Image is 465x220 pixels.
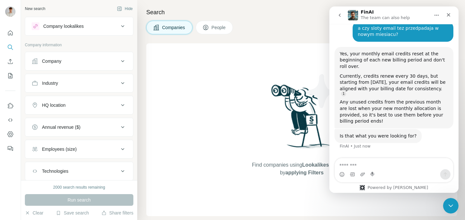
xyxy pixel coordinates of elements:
[25,42,133,48] p: Company information
[42,80,58,86] div: Industry
[302,162,347,168] span: Lookalikes search
[25,141,133,157] button: Employees (size)
[42,146,77,152] div: Employees (size)
[250,161,353,177] span: Find companies using or by
[56,210,89,216] button: Save search
[25,97,133,113] button: HQ location
[5,128,15,140] button: Dashboard
[162,24,186,31] span: Companies
[146,8,457,17] h4: Search
[25,119,133,135] button: Annual revenue ($)
[42,58,61,64] div: Company
[285,170,324,175] span: applying Filters
[302,69,360,127] img: Surfe Illustration - Stars
[5,41,15,53] button: Search
[212,24,226,31] span: People
[5,100,15,112] button: Use Surfe on LinkedIn
[112,4,137,14] button: Hide
[25,75,133,91] button: Industry
[25,53,133,69] button: Company
[5,27,15,39] button: Quick start
[443,198,459,214] iframe: Intercom live chat
[5,114,15,126] button: Use Surfe API
[43,23,84,29] div: Company lookalikes
[5,70,15,82] button: My lists
[5,143,15,154] button: Feedback
[25,6,45,12] div: New search
[329,6,459,193] iframe: Intercom live chat
[53,184,105,190] div: 2000 search results remaining
[42,102,66,108] div: HQ location
[25,210,43,216] button: Clear
[268,83,336,155] img: Surfe Illustration - Woman searching with binoculars
[5,56,15,67] button: Enrich CSV
[25,18,133,34] button: Company lookalikes
[5,6,15,17] img: Avatar
[101,210,133,216] button: Share filters
[25,163,133,179] button: Technologies
[42,124,80,130] div: Annual revenue ($)
[42,168,68,174] div: Technologies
